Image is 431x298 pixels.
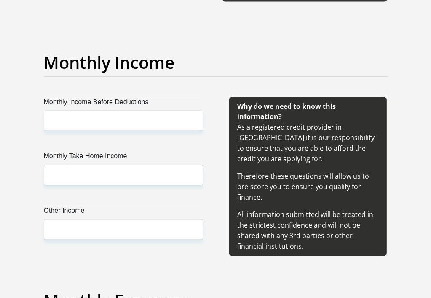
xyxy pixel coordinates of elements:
input: Monthly Income Before Deductions [44,111,203,131]
label: Other Income [44,206,203,219]
label: Monthly Take Home Income [44,152,203,165]
label: Monthly Income Before Deductions [44,97,203,111]
input: Monthly Take Home Income [44,165,203,186]
b: Why do we need to know this information? [238,102,336,122]
h2: Monthly Income [44,52,388,73]
span: As a registered credit provider in [GEOGRAPHIC_DATA] it is our responsibility to ensure that you ... [238,102,375,251]
input: Other Income [44,219,203,240]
